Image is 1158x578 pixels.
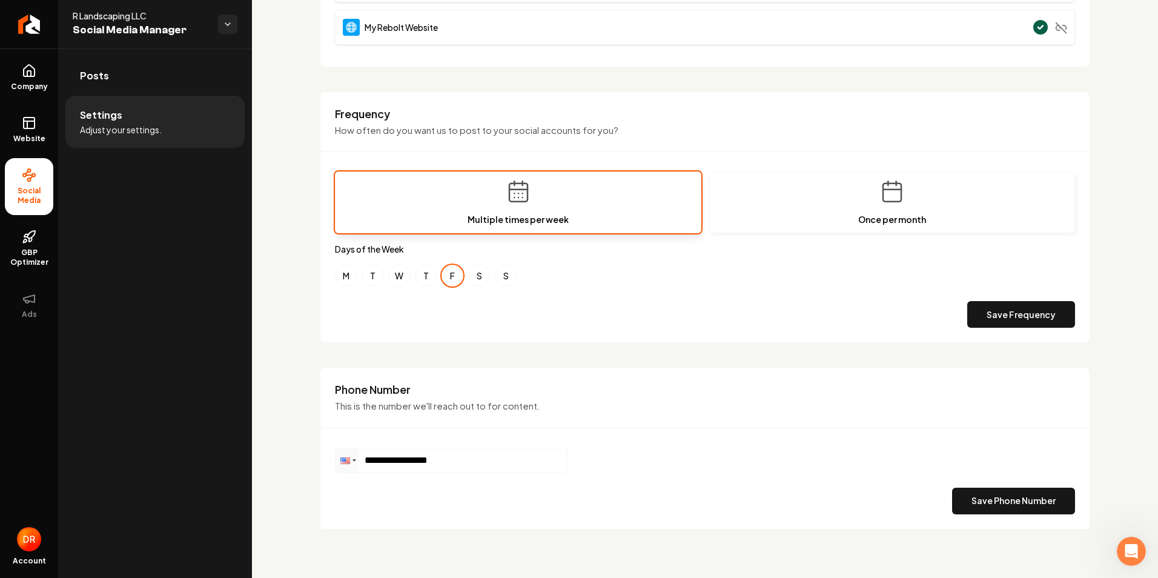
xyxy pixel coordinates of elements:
a: Posts [65,56,245,95]
span: My Rebolt Website [365,21,438,33]
button: Ads [5,282,53,329]
span: Ads [17,310,42,319]
h3: Frequency [335,107,1075,121]
button: Wednesday [388,265,410,287]
span: Settings [80,108,122,122]
button: Open user button [17,527,41,551]
label: Days of the Week [335,243,1075,255]
div: United States: + 1 [336,448,359,473]
span: R Landscaping LLC [73,10,208,22]
a: GBP Optimizer [5,220,53,277]
button: Once per month [709,171,1075,233]
span: GBP Optimizer [5,248,53,267]
span: Account [13,556,46,566]
span: Social Media Manager [73,22,208,39]
span: Website [8,134,50,144]
h3: Phone Number [335,382,1075,397]
button: Monday [335,265,357,287]
span: Posts [80,68,109,83]
img: Dylan Risser [17,527,41,551]
p: How often do you want us to post to your social accounts for you? [335,124,1075,138]
button: Save Frequency [967,301,1075,328]
img: Website [343,19,360,36]
button: Multiple times per week [335,171,701,233]
button: Saturday [468,265,490,287]
button: Friday [442,265,463,287]
p: This is the number we'll reach out to for content. [335,399,1075,413]
button: Thursday [415,265,437,287]
a: Company [5,54,53,101]
span: Company [6,82,53,91]
button: Tuesday [362,265,383,287]
span: Social Media [5,186,53,205]
button: Save Phone Number [952,488,1075,514]
a: Website [5,106,53,153]
span: Adjust your settings. [80,124,162,136]
button: Sunday [495,265,517,287]
img: Rebolt Logo [18,15,41,34]
iframe: Intercom live chat [1117,537,1146,566]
